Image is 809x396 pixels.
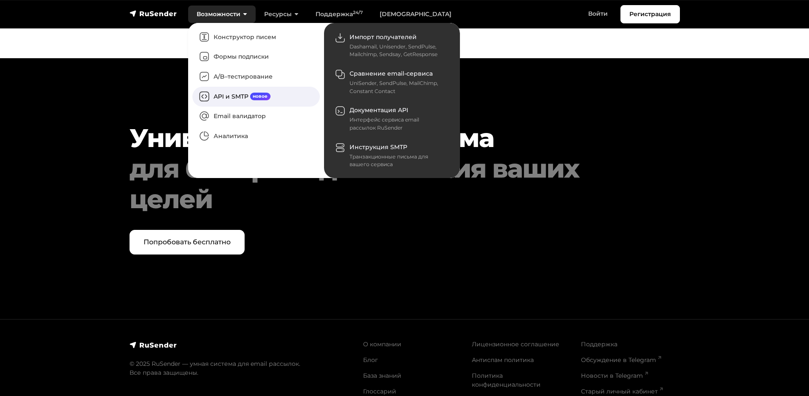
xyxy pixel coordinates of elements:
[620,5,680,23] a: Регистрация
[256,6,307,23] a: Ресурсы
[328,64,456,100] a: Сравнение email-сервиса UniSender, SendPulse, MailChimp, Constant Contact
[472,340,559,348] a: Лицензионное соглашение
[350,116,445,132] div: Интерфейс сервиса email рассылок RuSender
[363,372,401,379] a: База знаний
[350,153,445,169] div: Транзакционные письма для вашего сервиса
[350,33,417,41] span: Импорт получателей
[581,372,648,379] a: Новости в Telegram
[581,388,663,395] a: Старый личный кабинет
[192,87,320,107] a: API и SMTPновое
[192,107,320,127] a: Email валидатор
[192,126,320,146] a: Аналитика
[192,67,320,87] a: A/B–тестирование
[328,137,456,174] a: Инструкция SMTP Транзакционные письма для вашего сервиса
[350,106,408,114] span: Документация API
[350,79,445,95] div: UniSender, SendPulse, MailChimp, Constant Contact
[350,70,433,77] span: Сравнение email-сервиса
[130,230,245,255] a: Попробовать бесплатно
[192,47,320,67] a: Формы подписки
[580,5,616,23] a: Войти
[188,6,256,23] a: Возможности
[350,143,407,151] span: Инструкция SMTP
[581,340,617,348] a: Поддержка
[130,123,633,215] h2: Универсальная платформа
[130,359,353,377] p: © 2025 RuSender — умная система для email рассылок. Все права защищены.
[307,6,371,23] a: Поддержка24/7
[472,356,534,364] a: Антиспам политика
[472,372,541,388] a: Политика конфиденциальности
[130,341,177,349] img: RuSender
[581,356,661,364] a: Обсуждение в Telegram
[328,27,456,64] a: Импорт получателей Dashamail, Unisender, SendPulse, Mailchimp, Sendsay, GetResponse
[250,93,271,100] span: новое
[371,6,460,23] a: [DEMOGRAPHIC_DATA]
[363,356,378,364] a: Блог
[328,101,456,137] a: Документация API Интерфейс сервиса email рассылок RuSender
[353,10,363,15] sup: 24/7
[130,9,177,18] img: RuSender
[130,153,633,215] div: для быстрого достижения ваших целей
[363,388,396,395] a: Глоссарий
[350,43,445,59] div: Dashamail, Unisender, SendPulse, Mailchimp, Sendsay, GetResponse
[363,340,401,348] a: О компании
[192,27,320,47] a: Конструктор писем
